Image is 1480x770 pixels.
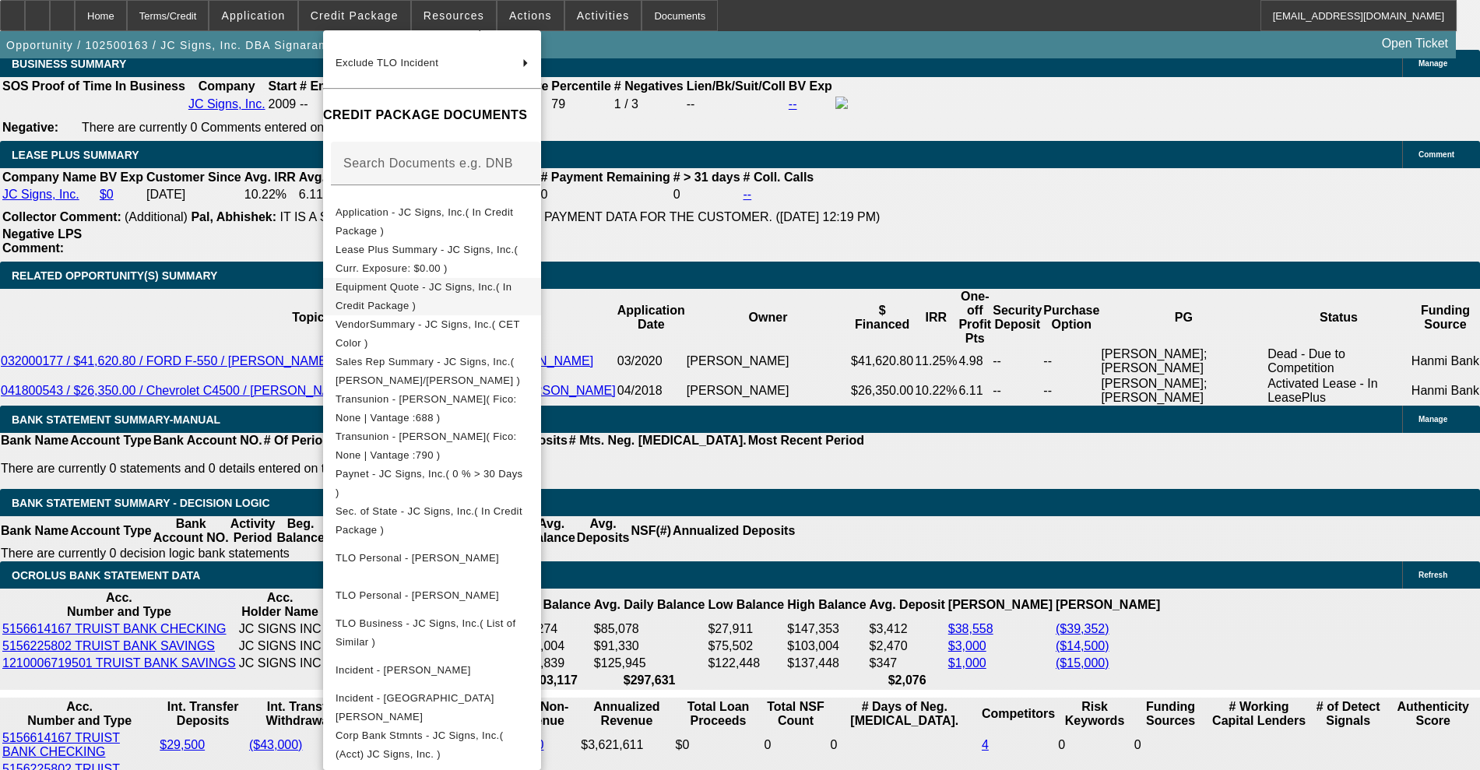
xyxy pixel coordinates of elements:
[323,652,541,689] button: Incident - Lemke, Jean
[323,241,541,278] button: Lease Plus Summary - JC Signs, Inc.( Curr. Exposure: $0.00 )
[336,318,520,349] span: VendorSummary - JC Signs, Inc.( CET Color )
[336,692,494,723] span: Incident - [GEOGRAPHIC_DATA][PERSON_NAME]
[323,614,541,652] button: TLO Business - JC Signs, Inc.( List of Similar )
[336,356,520,386] span: Sales Rep Summary - JC Signs, Inc.( [PERSON_NAME]/[PERSON_NAME] )
[323,427,541,465] button: Transunion - Lemke, Craig( Fico: None | Vantage :790 )
[323,106,541,125] h4: CREDIT PACKAGE DOCUMENTS
[323,278,541,315] button: Equipment Quote - JC Signs, Inc.( In Credit Package )
[343,156,513,170] mat-label: Search Documents e.g. DNB
[323,540,541,577] button: TLO Personal - Lemke, Craig
[323,726,541,764] button: Corp Bank Stmnts - JC Signs, Inc.( (Acct) JC Signs, Inc. )
[323,577,541,614] button: TLO Personal - Lemke, Jean
[323,502,541,540] button: Sec. of State - JC Signs, Inc.( In Credit Package )
[336,505,522,536] span: Sec. of State - JC Signs, Inc.( In Credit Package )
[323,465,541,502] button: Paynet - JC Signs, Inc.( 0 % > 30 Days )
[336,617,515,648] span: TLO Business - JC Signs, Inc.( List of Similar )
[336,664,471,676] span: Incident - [PERSON_NAME]
[323,353,541,390] button: Sales Rep Summary - JC Signs, Inc.( Dubow, Bob/Richards, Stephanie )
[336,589,499,601] span: TLO Personal - [PERSON_NAME]
[336,552,499,564] span: TLO Personal - [PERSON_NAME]
[323,390,541,427] button: Transunion - Lemke, Jean( Fico: None | Vantage :688 )
[336,206,513,237] span: Application - JC Signs, Inc.( In Credit Package )
[336,431,517,461] span: Transunion - [PERSON_NAME]( Fico: None | Vantage :790 )
[336,244,518,274] span: Lease Plus Summary - JC Signs, Inc.( Curr. Exposure: $0.00 )
[336,281,511,311] span: Equipment Quote - JC Signs, Inc.( In Credit Package )
[336,57,438,69] span: Exclude TLO Incident
[323,315,541,353] button: VendorSummary - JC Signs, Inc.( CET Color )
[323,203,541,241] button: Application - JC Signs, Inc.( In Credit Package )
[336,393,517,424] span: Transunion - [PERSON_NAME]( Fico: None | Vantage :688 )
[323,689,541,726] button: Incident - Lemke, Craig
[336,730,503,760] span: Corp Bank Stmnts - JC Signs, Inc.( (Acct) JC Signs, Inc. )
[336,468,523,498] span: Paynet - JC Signs, Inc.( 0 % > 30 Days )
